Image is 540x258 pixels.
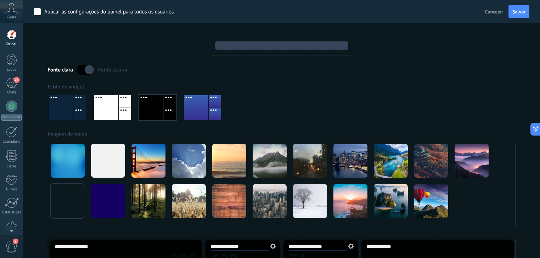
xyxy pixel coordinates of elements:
[1,164,22,169] div: Listas
[1,187,22,192] div: E-mail
[44,8,174,16] div: Aplicar as configurações do painel para todos os usuários
[13,77,19,83] span: 71
[7,15,16,20] span: Conta
[482,6,506,17] button: Cancelar
[48,67,73,73] div: Fonte clara
[1,139,22,144] div: Calendário
[1,68,22,72] div: Leads
[485,8,503,15] span: Cancelar
[98,67,127,73] div: Fonte escura
[1,42,22,47] div: Painel
[13,239,18,244] span: 2
[1,90,22,95] div: Chats
[1,114,22,121] div: WhatsApp
[48,131,516,137] div: Imagem de fundo
[508,5,529,18] button: Salvar
[1,210,22,215] div: Estatísticas
[48,84,516,90] div: Estilo do widget
[512,9,525,14] span: Salvar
